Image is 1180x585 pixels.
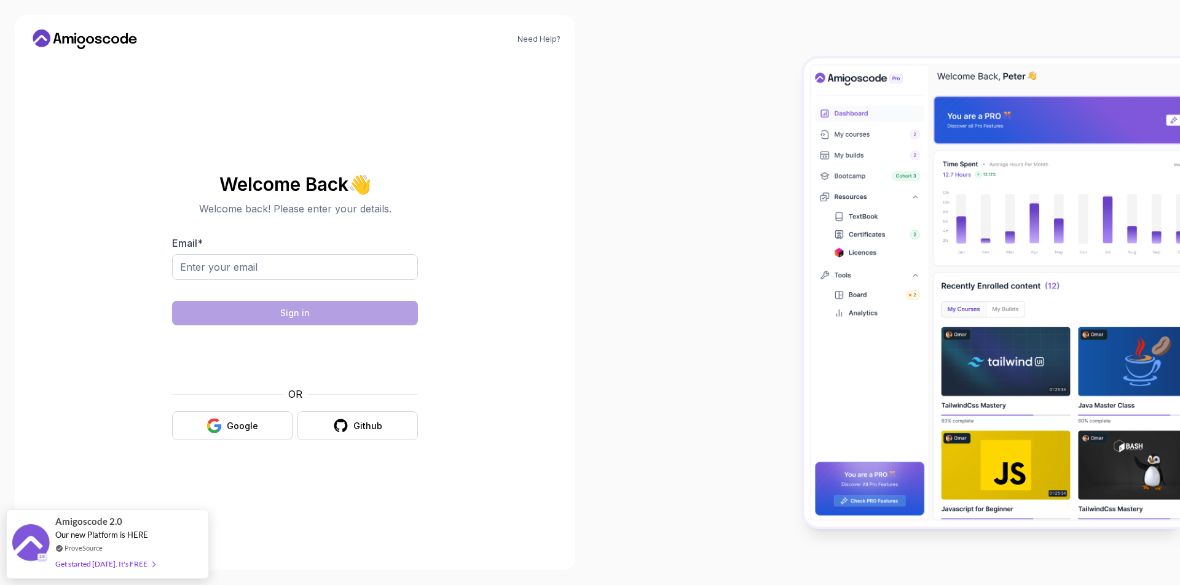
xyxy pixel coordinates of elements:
label: Email * [172,237,203,249]
p: OR [288,387,302,401]
img: Amigoscode Dashboard [804,58,1180,526]
iframe: hCaptcha 보안 챌린지에 대한 확인란이 포함된 위젯 [202,333,388,379]
h2: Welcome Back [172,174,418,194]
button: Github [297,411,418,440]
div: Sign in [280,307,310,319]
input: Enter your email [172,254,418,280]
button: Sign in [172,301,418,325]
div: Get started [DATE]. It's FREE [55,557,155,571]
span: Amigoscode 2.0 [55,514,122,529]
button: Google [172,411,293,440]
p: Welcome back! Please enter your details. [172,201,418,216]
span: 👋 [347,172,374,196]
a: Need Help? [517,34,560,44]
img: provesource social proof notification image [12,524,49,564]
a: ProveSource [65,544,103,552]
span: Our new Platform is HERE [55,530,148,540]
div: Google [227,420,258,432]
a: Home link [29,29,140,49]
div: Github [353,420,382,432]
